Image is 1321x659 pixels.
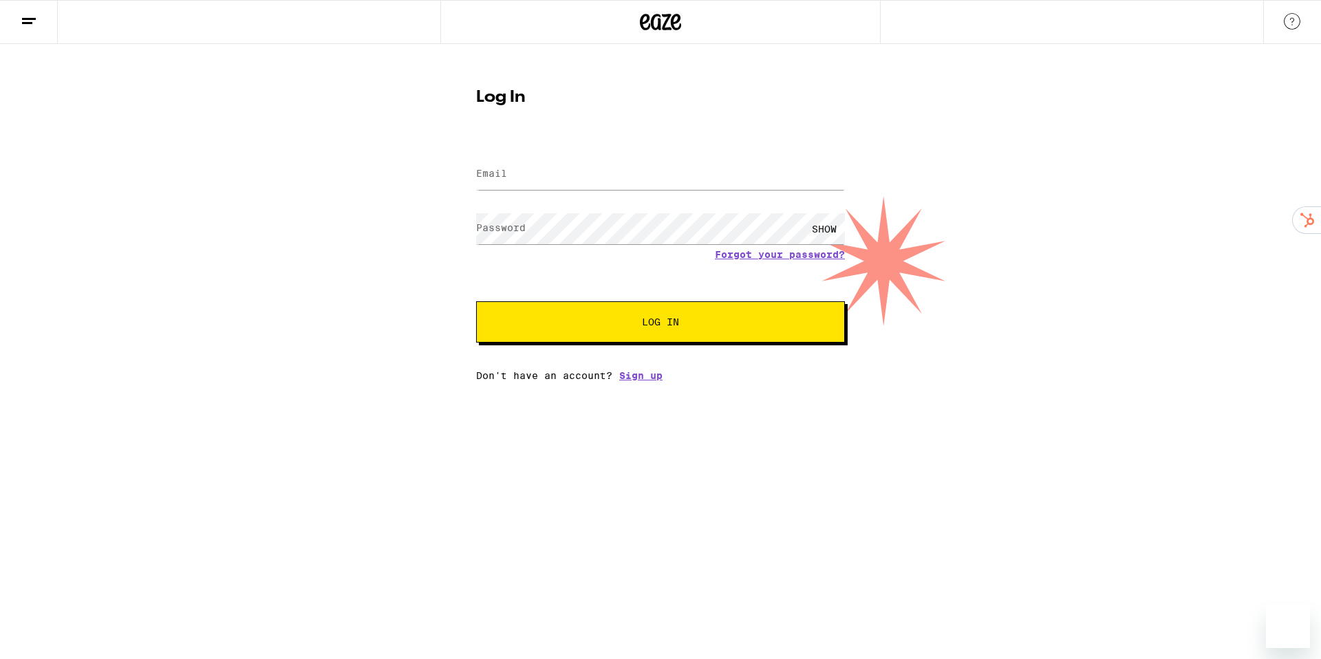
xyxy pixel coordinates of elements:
[476,168,507,179] label: Email
[476,301,845,343] button: Log In
[476,89,845,106] h1: Log In
[1266,604,1310,648] iframe: Button to launch messaging window
[476,370,845,381] div: Don't have an account?
[476,222,526,233] label: Password
[642,317,679,327] span: Log In
[715,249,845,260] a: Forgot your password?
[804,213,845,244] div: SHOW
[476,159,845,190] input: Email
[619,370,663,381] a: Sign up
